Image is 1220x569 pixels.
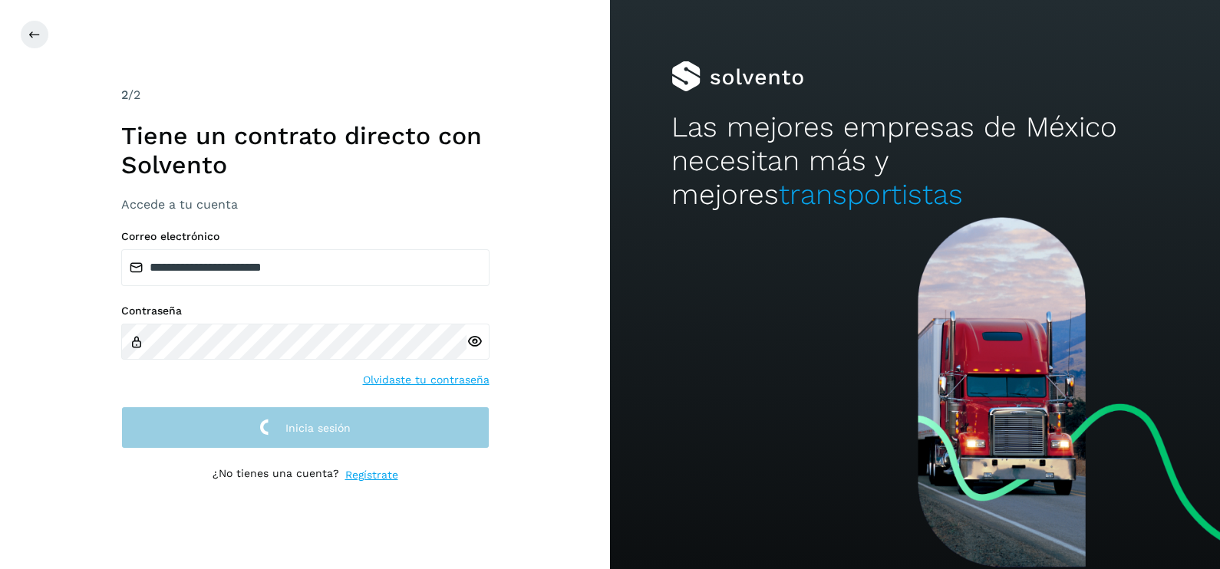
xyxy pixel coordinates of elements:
h2: Las mejores empresas de México necesitan más y mejores [671,110,1159,212]
h1: Tiene un contrato directo con Solvento [121,121,490,180]
span: 2 [121,87,128,102]
span: transportistas [779,178,963,211]
button: Inicia sesión [121,406,490,449]
h3: Accede a tu cuenta [121,197,490,212]
a: Regístrate [345,467,398,483]
label: Correo electrónico [121,230,490,243]
label: Contraseña [121,304,490,317]
p: ¿No tienes una cuenta? [213,467,339,483]
div: /2 [121,86,490,104]
span: Inicia sesión [285,423,351,433]
a: Olvidaste tu contraseña [363,372,490,388]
